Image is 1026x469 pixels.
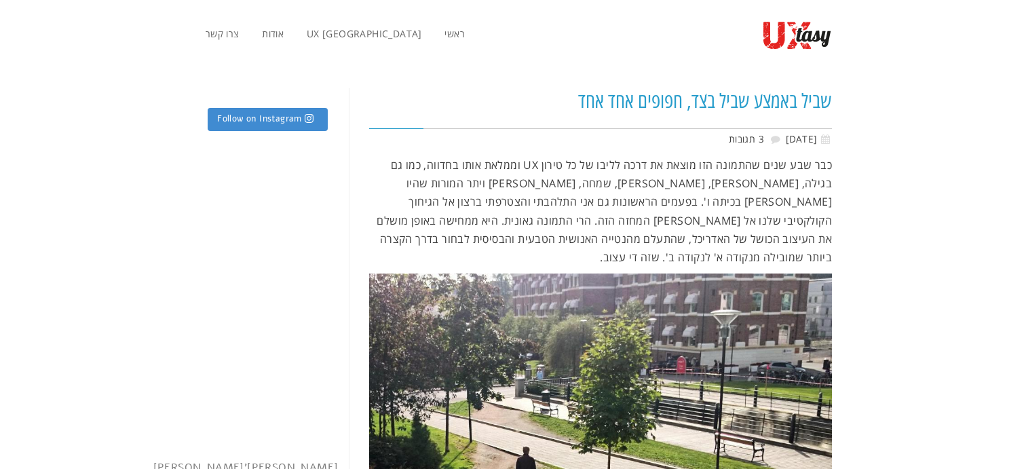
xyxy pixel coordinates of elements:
img: UXtasy [763,20,832,50]
span: אודות [262,27,284,40]
time: [DATE] [786,132,832,145]
span: כבר שבע שנים שהתמונה הזו מוצאת את דרכה לליבו של כל טירון UX וממלאת אותו בחדווה, כמו גם בגילה, [PE... [377,157,832,265]
span: צרו קשר [206,27,240,40]
a: Instagram Follow on Instagram [208,108,328,131]
span: Follow on Instagram [217,113,302,125]
span: UX [GEOGRAPHIC_DATA] [307,27,422,40]
a: 3 תגובות [729,132,764,145]
svg: Instagram [305,113,313,124]
span: ראשי [444,27,465,40]
h1: שביל באמצע שביל בצד, חפופים אחד אחד [369,88,833,115]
